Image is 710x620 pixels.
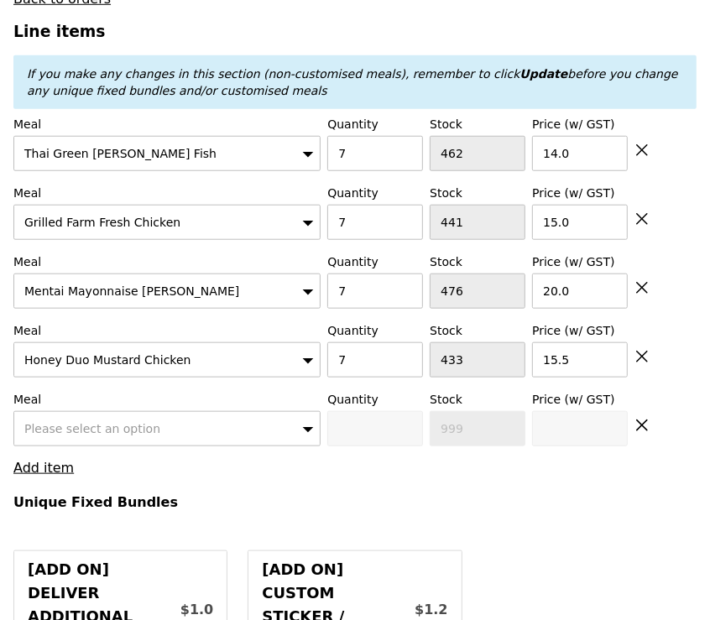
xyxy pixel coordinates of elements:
[532,391,628,408] label: Price (w/ GST)
[13,460,74,476] a: Add item
[327,253,423,270] label: Quantity
[368,600,448,620] div: $1.2
[430,253,525,270] label: Stock
[532,116,628,133] label: Price (w/ GST)
[133,600,213,620] div: $1.0
[327,116,423,133] label: Quantity
[13,322,321,339] label: Meal
[24,284,239,298] span: Mentai Mayonnaise [PERSON_NAME]
[532,253,628,270] label: Price (w/ GST)
[519,67,567,81] b: Update
[13,185,321,201] label: Meal
[27,67,678,97] em: If you make any changes in this section (non-customised meals), remember to click before you chan...
[430,391,525,408] label: Stock
[13,391,321,408] label: Meal
[430,185,525,201] label: Stock
[430,116,525,133] label: Stock
[532,185,628,201] label: Price (w/ GST)
[13,23,697,40] h3: Line items
[24,353,191,367] span: Honey Duo Mustard Chicken
[13,494,697,510] h4: Unique Fixed Bundles
[430,322,525,339] label: Stock
[327,185,423,201] label: Quantity
[13,253,321,270] label: Meal
[327,322,423,339] label: Quantity
[327,391,423,408] label: Quantity
[24,422,160,435] span: Please select an option
[532,322,628,339] label: Price (w/ GST)
[24,147,217,160] span: Thai Green [PERSON_NAME] Fish
[24,216,180,229] span: Grilled Farm Fresh Chicken
[13,116,321,133] label: Meal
